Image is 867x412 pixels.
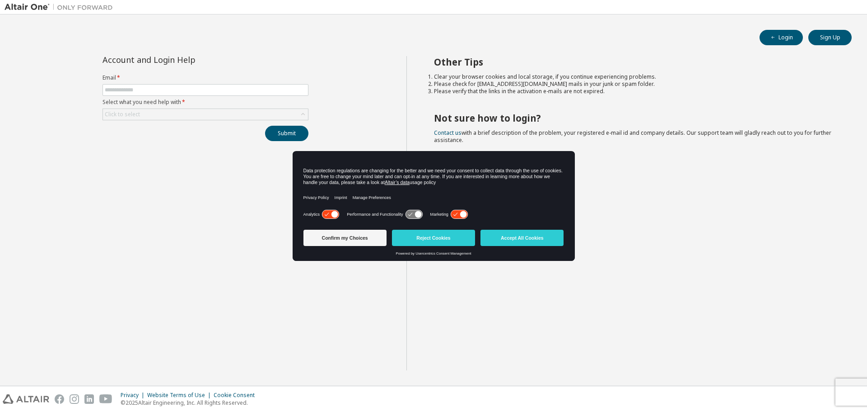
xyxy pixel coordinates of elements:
[434,129,461,137] a: Contact us
[3,394,49,404] img: altair_logo.svg
[434,129,831,144] span: with a brief description of the problem, your registered e-mail id and company details. Our suppo...
[121,399,260,407] p: © 2025 Altair Engineering, Inc. All Rights Reserved.
[760,30,803,45] button: Login
[434,112,836,124] h2: Not sure how to login?
[121,392,147,399] div: Privacy
[5,3,117,12] img: Altair One
[70,394,79,404] img: instagram.svg
[214,392,260,399] div: Cookie Consent
[103,109,308,120] div: Click to select
[265,126,308,141] button: Submit
[808,30,852,45] button: Sign Up
[84,394,94,404] img: linkedin.svg
[434,56,836,68] h2: Other Tips
[434,88,836,95] li: Please verify that the links in the activation e-mails are not expired.
[434,81,836,88] li: Please check for [EMAIL_ADDRESS][DOMAIN_NAME] mails in your junk or spam folder.
[55,394,64,404] img: facebook.svg
[294,85,305,95] keeper-lock: Open Keeper Popup
[103,74,308,81] label: Email
[147,392,214,399] div: Website Terms of Use
[105,111,140,118] div: Click to select
[103,56,267,63] div: Account and Login Help
[434,73,836,81] li: Clear your browser cookies and local storage, if you continue experiencing problems.
[103,99,308,106] label: Select what you need help with
[99,394,112,404] img: youtube.svg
